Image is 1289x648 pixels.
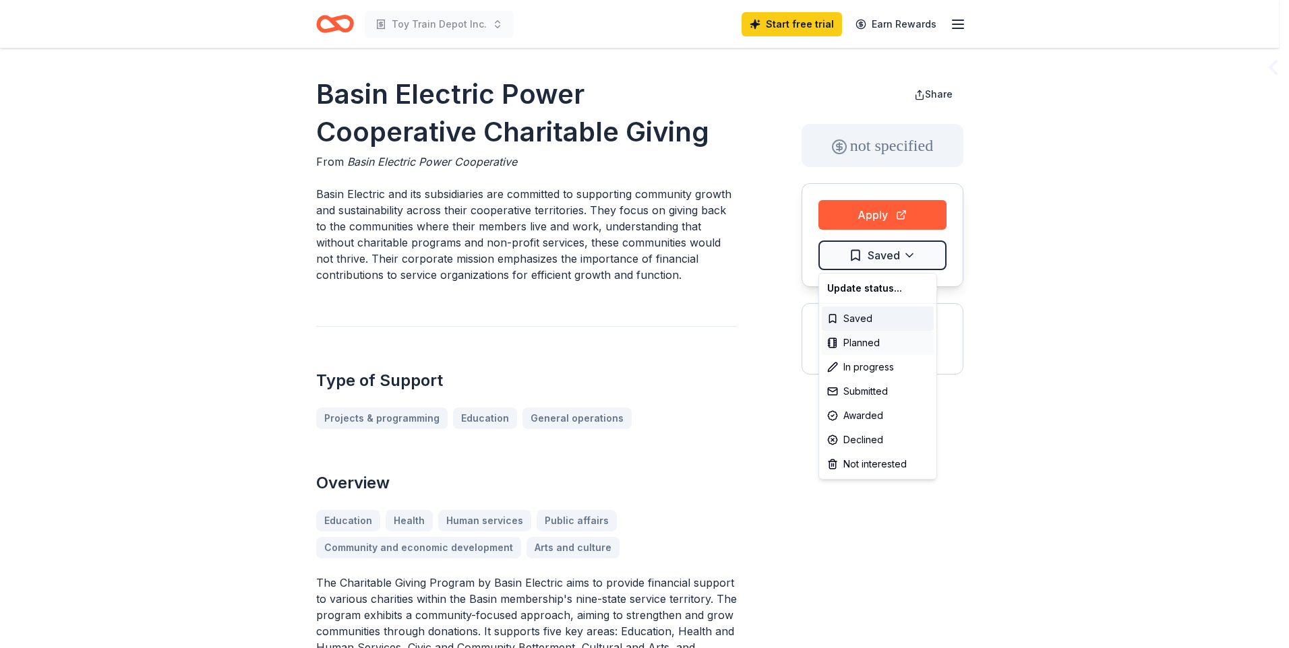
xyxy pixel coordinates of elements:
div: Saved [822,306,934,331]
div: In progress [822,355,934,379]
div: Declined [822,428,934,452]
div: Update status... [822,276,934,300]
div: Awarded [822,403,934,428]
div: Planned [822,331,934,355]
div: Not interested [822,452,934,476]
div: Submitted [822,379,934,403]
span: Toy Train Depot Inc. [392,16,487,32]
